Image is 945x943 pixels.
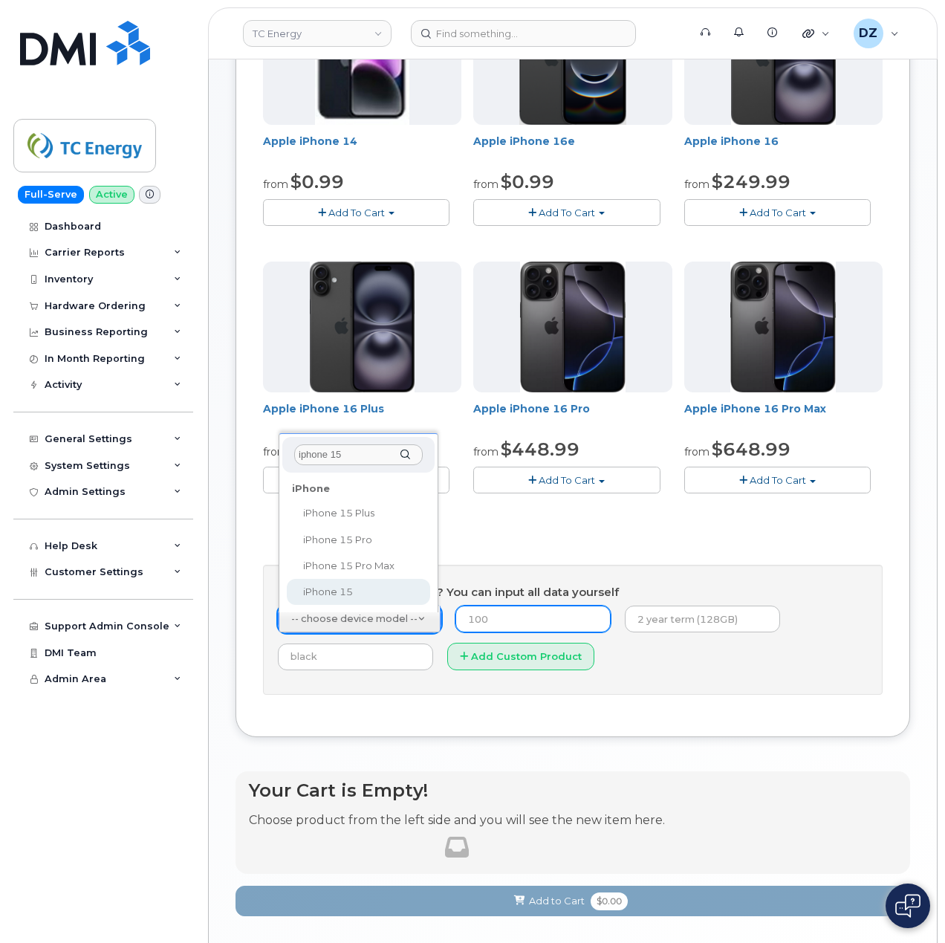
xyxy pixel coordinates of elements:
[288,580,429,603] div: iPhone 15
[288,554,429,577] div: iPhone 15 Pro Max
[288,502,429,525] div: iPhone 15 Plus
[287,477,430,500] div: iPhone
[895,894,920,918] img: Open chat
[288,528,429,551] div: iPhone 15 Pro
